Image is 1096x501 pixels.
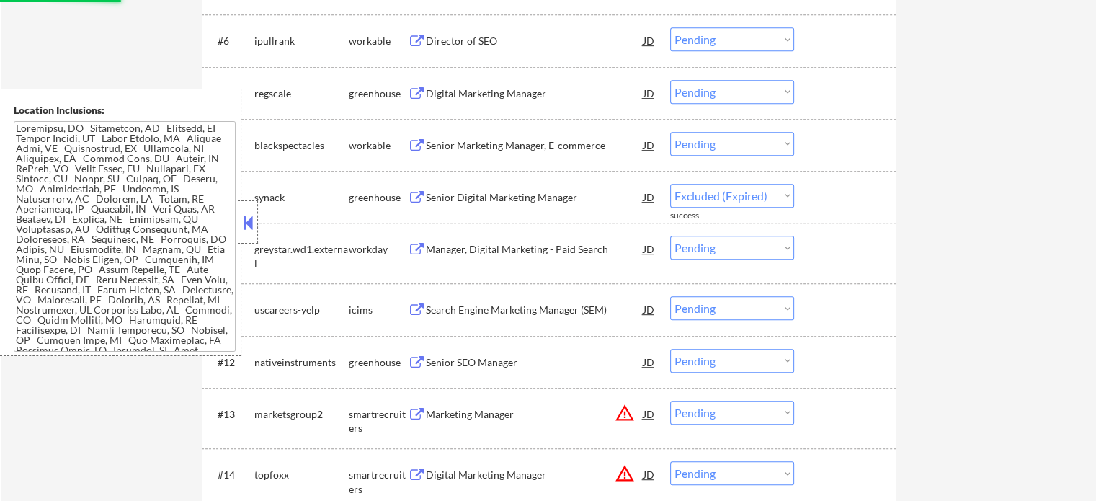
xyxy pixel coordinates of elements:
[254,407,349,422] div: marketsgroup2
[254,242,349,270] div: greystar.wd1.external
[670,210,728,222] div: success
[615,464,635,484] button: warning_amber
[349,242,408,257] div: workday
[254,34,349,48] div: ipullrank
[254,355,349,370] div: nativeinstruments
[426,242,643,257] div: Manager, Digital Marketing - Paid Search
[349,355,408,370] div: greenhouse
[426,303,643,317] div: Search Engine Marketing Manager (SEM)
[349,138,408,153] div: workable
[426,34,643,48] div: Director of SEO
[642,27,656,53] div: JD
[349,34,408,48] div: workable
[254,468,349,482] div: topfoxx
[254,138,349,153] div: blackspectacles
[349,190,408,205] div: greenhouse
[642,132,656,158] div: JD
[642,349,656,375] div: JD
[349,407,408,435] div: smartrecruiters
[254,87,349,101] div: regscale
[218,355,243,370] div: #12
[642,401,656,427] div: JD
[642,80,656,106] div: JD
[349,87,408,101] div: greenhouse
[426,138,643,153] div: Senior Marketing Manager, E-commerce
[615,403,635,423] button: warning_amber
[426,87,643,101] div: Digital Marketing Manager
[349,468,408,496] div: smartrecruiters
[642,184,656,210] div: JD
[218,34,243,48] div: #6
[642,296,656,322] div: JD
[218,87,243,101] div: #7
[642,461,656,487] div: JD
[218,407,243,422] div: #13
[426,407,643,422] div: Marketing Manager
[426,190,643,205] div: Senior Digital Marketing Manager
[254,190,349,205] div: synack
[426,468,643,482] div: Digital Marketing Manager
[349,303,408,317] div: icims
[14,103,236,118] div: Location Inclusions:
[218,468,243,482] div: #14
[254,303,349,317] div: uscareers-yelp
[642,236,656,262] div: JD
[426,355,643,370] div: Senior SEO Manager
